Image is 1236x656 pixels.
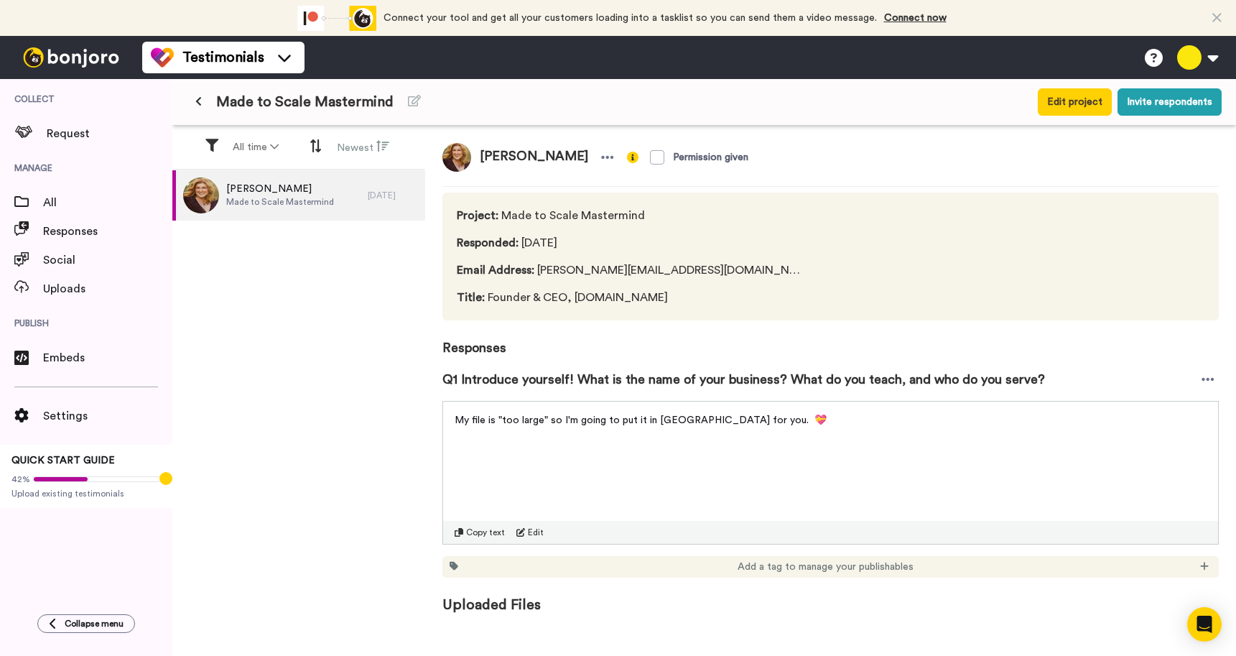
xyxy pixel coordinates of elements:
span: All [43,194,172,211]
span: Responded : [457,237,519,249]
span: [DATE] [457,234,803,251]
span: Made to Scale Mastermind [216,92,394,112]
span: [PERSON_NAME] [471,143,597,172]
img: info-yellow.svg [627,152,638,163]
span: Copy text [466,527,505,538]
button: Collapse menu [37,614,135,633]
a: [PERSON_NAME]Made to Scale Mastermind[DATE] [172,170,425,221]
span: Q1 Introduce yourself! What is the name of your business? What do you teach, and who do you serve? [442,369,1045,389]
span: Email Address : [457,264,534,276]
span: Embeds [43,349,172,366]
span: Upload existing testimonials [11,488,161,499]
span: QUICK START GUIDE [11,456,115,466]
div: Permission given [673,150,748,165]
button: All time [224,134,287,160]
span: Connect your tool and get all your customers loading into a tasklist so you can send them a video... [384,13,877,23]
img: cb53e932-f1cd-47ef-8942-017765640c00.jpeg [442,143,471,172]
button: Invite respondents [1117,88,1222,116]
span: Settings [43,407,172,425]
span: Made to Scale Mastermind [226,196,334,208]
button: Newest [328,134,398,161]
span: Founder & CEO, [DOMAIN_NAME] [457,289,803,306]
span: Social [43,251,172,269]
span: Responses [43,223,172,240]
span: Title : [457,292,485,303]
span: Made to Scale Mastermind [457,207,803,224]
span: Responses [442,320,1219,358]
span: Add a tag to manage your publishables [738,560,914,574]
span: Edit [528,527,544,538]
span: Request [47,125,172,142]
span: Uploaded Files [442,578,1219,615]
span: Testimonials [182,47,264,68]
div: Tooltip anchor [159,472,172,485]
div: [DATE] [368,190,418,201]
span: [PERSON_NAME][EMAIL_ADDRESS][DOMAIN_NAME] [457,262,803,279]
div: animation [297,6,376,31]
span: Profile photo [541,621,610,638]
a: Connect now [884,13,947,23]
div: Open Intercom Messenger [1187,607,1222,642]
img: cb53e932-f1cd-47ef-8942-017765640c00.jpeg [183,177,219,213]
span: Collapse menu [65,618,124,629]
span: 42% [11,473,30,485]
span: Project : [457,210,498,221]
img: bj-logo-header-white.svg [17,47,125,68]
span: My file is "too large" so I'm going to put it in [GEOGRAPHIC_DATA] for you. 💝 [455,415,827,425]
span: [PERSON_NAME] [226,182,334,196]
span: Uploads [43,280,172,297]
img: tm-color.svg [151,46,174,69]
button: Edit project [1038,88,1112,116]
